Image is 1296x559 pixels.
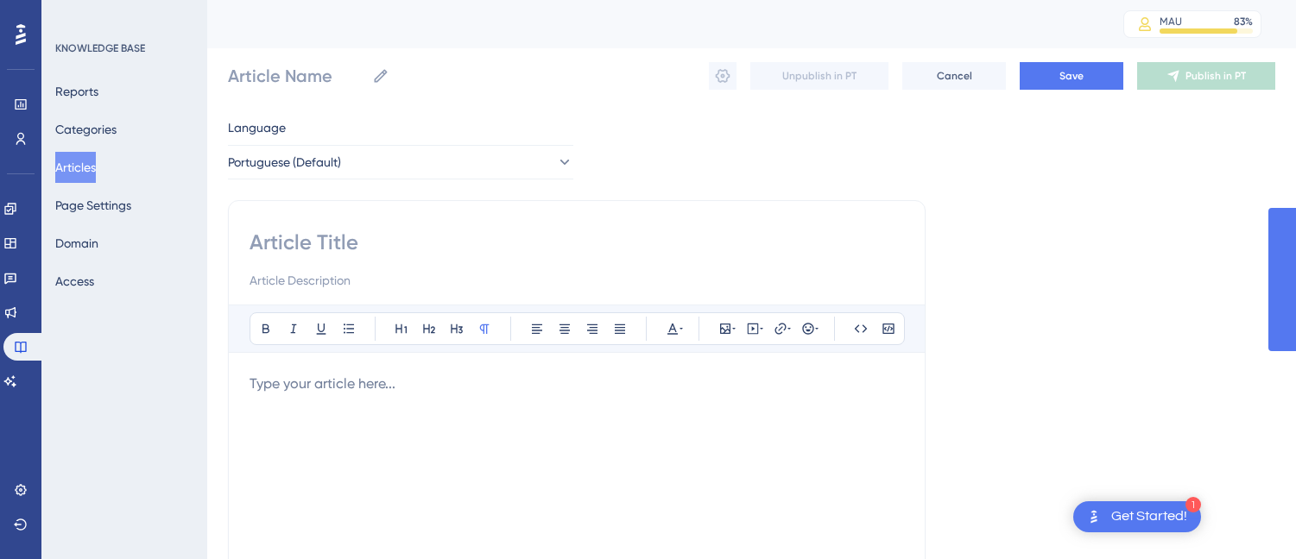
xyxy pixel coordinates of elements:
[902,62,1006,90] button: Cancel
[1111,507,1187,526] div: Get Started!
[228,145,573,179] button: Portuguese (Default)
[1020,62,1123,90] button: Save
[250,270,904,291] input: Article Description
[1223,491,1275,543] iframe: UserGuiding AI Assistant Launcher
[55,114,117,145] button: Categories
[1073,501,1201,532] div: Open Get Started! checklist, remaining modules: 1
[1234,15,1253,28] div: 83 %
[228,152,341,173] span: Portuguese (Default)
[228,117,286,138] span: Language
[55,152,96,183] button: Articles
[55,228,98,259] button: Domain
[1160,15,1182,28] div: MAU
[782,69,857,83] span: Unpublish in PT
[1185,69,1246,83] span: Publish in PT
[1059,69,1084,83] span: Save
[750,62,888,90] button: Unpublish in PT
[1084,506,1104,527] img: launcher-image-alternative-text
[250,229,904,256] input: Article Title
[55,76,98,107] button: Reports
[1185,497,1201,512] div: 1
[228,64,365,88] input: Article Name
[937,69,972,83] span: Cancel
[55,41,145,55] div: KNOWLEDGE BASE
[55,266,94,297] button: Access
[1137,62,1275,90] button: Publish in PT
[55,190,131,221] button: Page Settings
